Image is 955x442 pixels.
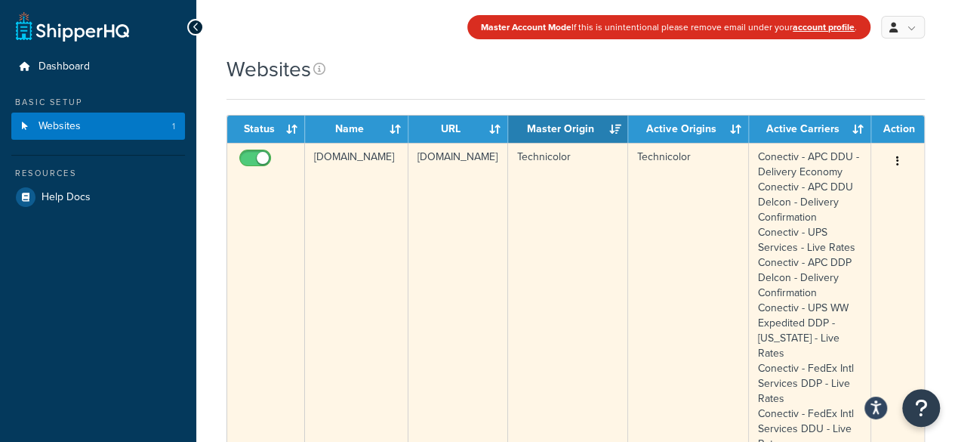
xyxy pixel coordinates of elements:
[871,116,924,143] th: Action
[628,116,749,143] th: Active Origins: activate to sort column ascending
[793,20,855,34] a: account profile
[11,113,185,141] li: Websites
[11,113,185,141] a: Websites 1
[749,116,871,143] th: Active Carriers: activate to sort column ascending
[227,116,305,143] th: Status: activate to sort column ascending
[42,191,91,204] span: Help Docs
[305,116,408,143] th: Name: activate to sort column ascending
[11,53,185,81] a: Dashboard
[39,120,81,133] span: Websites
[226,54,311,84] h1: Websites
[481,20,571,34] strong: Master Account Mode
[508,116,628,143] th: Master Origin: activate to sort column descending
[11,167,185,180] div: Resources
[16,11,129,42] a: ShipperHQ Home
[11,96,185,109] div: Basic Setup
[39,60,90,73] span: Dashboard
[408,116,508,143] th: URL: activate to sort column ascending
[172,120,175,133] span: 1
[902,389,940,427] button: Open Resource Center
[11,184,185,211] a: Help Docs
[467,15,870,39] div: If this is unintentional please remove email under your .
